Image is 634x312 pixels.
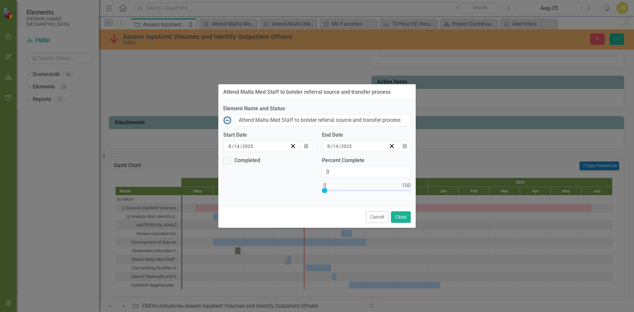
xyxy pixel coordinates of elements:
button: Cancel [366,211,388,223]
img: No Information [223,116,231,124]
label: Percent Complete [322,157,411,164]
div: Start Date [223,131,312,139]
span: / [331,143,333,149]
label: Element Name and Status [223,105,411,113]
span: / [240,143,242,149]
span: / [232,143,234,149]
button: Close [391,211,411,223]
input: Name [234,114,411,126]
div: End Date [322,131,411,139]
span: / [339,143,341,149]
div: Attend Malta Med Staff to bolster referral source and transfer process [223,89,391,95]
